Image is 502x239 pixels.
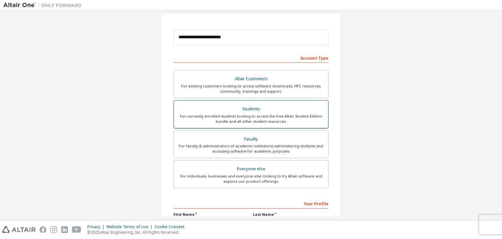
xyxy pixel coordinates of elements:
[178,174,324,184] div: For individuals, businesses and everyone else looking to try Altair software and explore our prod...
[61,226,68,233] img: linkedin.svg
[72,226,81,233] img: youtube.svg
[155,224,188,230] div: Cookie Consent
[178,83,324,94] div: For existing customers looking to access software downloads, HPC resources, community, trainings ...
[178,135,324,144] div: Faculty
[178,143,324,154] div: For faculty & administrators of academic institutions administering students and accessing softwa...
[87,224,107,230] div: Privacy
[178,164,324,174] div: Everyone else
[174,198,328,209] div: Your Profile
[3,2,85,9] img: Altair One
[253,212,328,217] label: Last Name
[178,114,324,124] div: For currently enrolled students looking to access the free Altair Student Edition bundle and all ...
[174,52,328,63] div: Account Type
[50,226,57,233] img: instagram.svg
[2,226,36,233] img: altair_logo.svg
[107,224,155,230] div: Website Terms of Use
[174,212,249,217] label: First Name
[178,104,324,114] div: Students
[178,74,324,83] div: Altair Customers
[40,226,46,233] img: facebook.svg
[87,230,188,235] p: © 2025 Altair Engineering, Inc. All Rights Reserved.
